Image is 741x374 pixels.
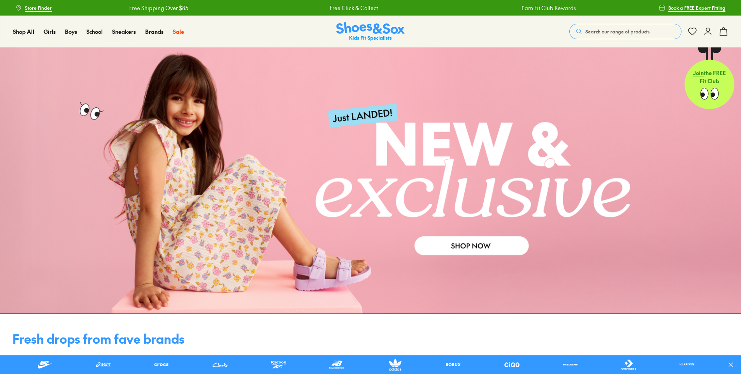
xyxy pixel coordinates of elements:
[86,28,103,36] a: School
[86,28,103,35] span: School
[44,28,56,36] a: Girls
[336,22,405,41] img: SNS_Logo_Responsive.svg
[65,28,77,36] a: Boys
[13,28,34,36] a: Shop All
[685,47,734,109] a: Jointhe FREE Fit Club
[659,1,725,15] a: Book a FREE Expert Fitting
[668,4,725,11] span: Book a FREE Expert Fitting
[336,22,405,41] a: Shoes & Sox
[173,28,184,35] span: Sale
[112,28,136,36] a: Sneakers
[44,28,56,35] span: Girls
[16,1,52,15] a: Store Finder
[112,28,136,35] span: Sneakers
[569,24,681,39] button: Search our range of products
[512,4,567,12] a: Earn Fit Club Rewards
[585,28,650,35] span: Search our range of products
[25,4,52,11] span: Store Finder
[65,28,77,35] span: Boys
[145,28,163,35] span: Brands
[693,69,704,77] span: Join
[685,63,734,92] p: the FREE Fit Club
[145,28,163,36] a: Brands
[320,4,369,12] a: Free Click & Collect
[13,28,34,35] span: Shop All
[120,4,179,12] a: Free Shipping Over $85
[173,28,184,36] a: Sale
